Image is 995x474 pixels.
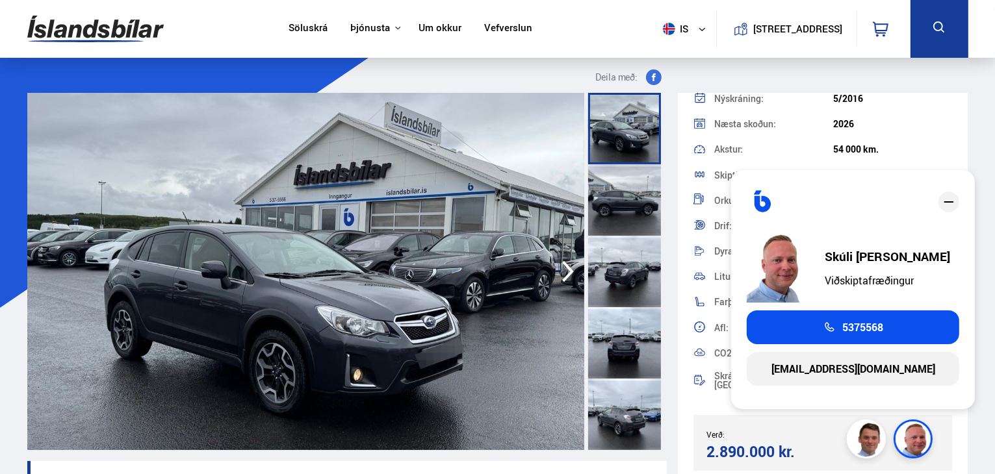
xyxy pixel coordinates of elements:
div: close [938,192,959,212]
a: Um okkur [419,22,461,36]
div: Skipting: [714,171,833,180]
span: 5375568 [842,321,883,333]
div: 5/2016 [833,94,952,104]
div: 2026 [833,119,952,129]
div: Viðskiptafræðingur [825,275,950,286]
img: siFngHWaQ9KaOqBr.png [747,231,812,303]
div: Drif: [714,221,833,231]
a: 5375568 [747,310,959,344]
div: Dyrafjöldi: [714,247,833,256]
div: Orkugjafi: [714,196,833,205]
div: Verð: [706,430,823,439]
div: 2.890.000 kr. [706,443,819,460]
button: [STREET_ADDRESS] [758,23,838,34]
img: FbJEzSuNWCJXmdc-.webp [849,421,888,460]
div: Farþegafjöldi: [714,297,833,306]
div: CO2: [714,349,833,358]
img: svg+xml;base64,PHN2ZyB4bWxucz0iaHR0cDovL3d3dy53My5vcmcvMjAwMC9zdmciIHdpZHRoPSI1MTIiIGhlaWdodD0iNT... [663,23,675,35]
div: Skráð í [GEOGRAPHIC_DATA]: [714,371,833,390]
div: Akstur: [714,145,833,154]
img: G0Ugv5HjCgRt.svg [27,8,164,50]
a: [EMAIL_ADDRESS][DOMAIN_NAME] [747,352,959,386]
img: 3481326.jpeg [27,93,584,450]
a: Vefverslun [484,22,532,36]
img: siFngHWaQ9KaOqBr.png [896,421,935,460]
button: Deila með: [590,69,667,85]
span: is [658,23,690,35]
button: is [658,10,716,48]
button: Þjónusta [350,22,390,34]
div: Litur: [714,272,833,281]
div: 54 000 km. [833,144,952,155]
div: Næsta skoðun: [714,119,833,129]
div: Skúli [PERSON_NAME] [825,250,950,263]
div: Nýskráning: [714,94,833,103]
a: [STREET_ADDRESS] [723,10,849,47]
div: Afl: [714,323,833,332]
span: Deila með: [595,69,638,85]
a: Söluskrá [289,22,328,36]
button: Open LiveChat chat widget [10,5,49,44]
